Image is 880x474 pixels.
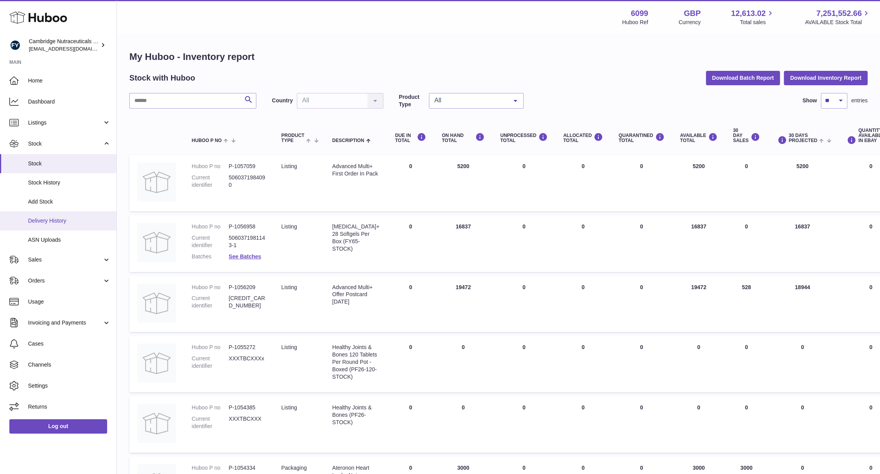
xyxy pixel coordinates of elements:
[563,133,603,143] div: ALLOCATED Total
[640,344,643,350] span: 0
[725,215,767,272] td: 0
[129,73,195,83] h2: Stock with Huboo
[492,336,556,392] td: 0
[725,336,767,392] td: 0
[9,39,21,51] img: huboo@camnutra.com
[229,253,261,260] a: See Batches
[805,8,871,26] a: 7,251,552.66 AVAILABLE Stock Total
[137,163,176,202] img: product image
[137,404,176,443] img: product image
[816,8,862,19] span: 7,251,552.66
[281,284,297,290] span: listing
[229,295,266,309] dd: [CREDIT_CARD_NUMBER]
[556,276,611,332] td: 0
[802,97,817,104] label: Show
[434,155,492,211] td: 5200
[387,155,434,211] td: 0
[192,344,229,351] dt: Huboo P no
[640,223,643,230] span: 0
[725,155,767,211] td: 0
[332,163,379,177] div: Advanced Multi+ First Order In Pack
[229,344,266,351] dd: P-1055272
[229,404,266,411] dd: P-1054385
[229,163,266,170] dd: P-1057059
[492,276,556,332] td: 0
[672,276,725,332] td: 19472
[28,256,102,263] span: Sales
[332,284,379,306] div: Advanced Multi+ Offer Postcard [DATE]
[28,98,111,105] span: Dashboard
[395,133,426,143] div: DUE IN TOTAL
[434,215,492,272] td: 16837
[28,77,111,84] span: Home
[399,93,425,108] label: Product Type
[492,215,556,272] td: 0
[387,215,434,272] td: 0
[28,319,102,327] span: Invoicing and Payments
[767,396,837,453] td: 0
[192,253,229,260] dt: Batches
[192,415,229,430] dt: Current identifier
[725,396,767,453] td: 0
[679,19,701,26] div: Currency
[281,163,297,169] span: listing
[640,284,643,290] span: 0
[492,155,556,211] td: 0
[229,174,266,189] dd: 5060371984090
[672,155,725,211] td: 5200
[229,284,266,291] dd: P-1056209
[387,336,434,392] td: 0
[556,396,611,453] td: 0
[767,276,837,332] td: 18944
[28,119,102,126] span: Listings
[851,97,868,104] span: entries
[434,336,492,392] td: 0
[556,155,611,211] td: 0
[434,396,492,453] td: 0
[500,133,548,143] div: UNPROCESSED Total
[28,236,111,244] span: ASN Uploads
[281,133,304,143] span: Product Type
[192,163,229,170] dt: Huboo P no
[805,19,871,26] span: AVAILABLE Stock Total
[332,404,379,426] div: Healthy Joints & Bones (PF26-STOCK)
[767,155,837,211] td: 5200
[28,298,111,305] span: Usage
[281,344,297,350] span: listing
[137,284,176,323] img: product image
[192,355,229,370] dt: Current identifier
[192,234,229,249] dt: Current identifier
[9,419,107,433] a: Log out
[672,336,725,392] td: 0
[281,404,297,411] span: listing
[725,276,767,332] td: 528
[29,46,115,52] span: [EMAIL_ADDRESS][DOMAIN_NAME]
[680,133,718,143] div: AVAILABLE Total
[229,355,266,370] dd: XXXTBCXXXx
[192,295,229,309] dt: Current identifier
[28,217,111,225] span: Delivery History
[229,464,266,472] dd: P-1054334
[28,382,111,390] span: Settings
[192,174,229,189] dt: Current identifier
[672,396,725,453] td: 0
[640,404,643,411] span: 0
[733,128,760,144] div: 30 DAY SALES
[631,8,648,19] strong: 6099
[28,403,111,411] span: Returns
[29,38,99,53] div: Cambridge Nutraceuticals Ltd
[332,344,379,380] div: Healthy Joints & Bones 120 Tablets Per Round Pot - Boxed (PF26-120-STOCK)
[740,19,774,26] span: Total sales
[192,223,229,230] dt: Huboo P no
[137,344,176,383] img: product image
[28,340,111,348] span: Cases
[788,133,817,143] span: 30 DAYS PROJECTED
[192,404,229,411] dt: Huboo P no
[129,51,868,63] h1: My Huboo - Inventory report
[28,179,111,186] span: Stock History
[672,215,725,272] td: 16837
[767,215,837,272] td: 16837
[28,160,111,167] span: Stock
[784,71,868,85] button: Download Inventory Report
[28,140,102,147] span: Stock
